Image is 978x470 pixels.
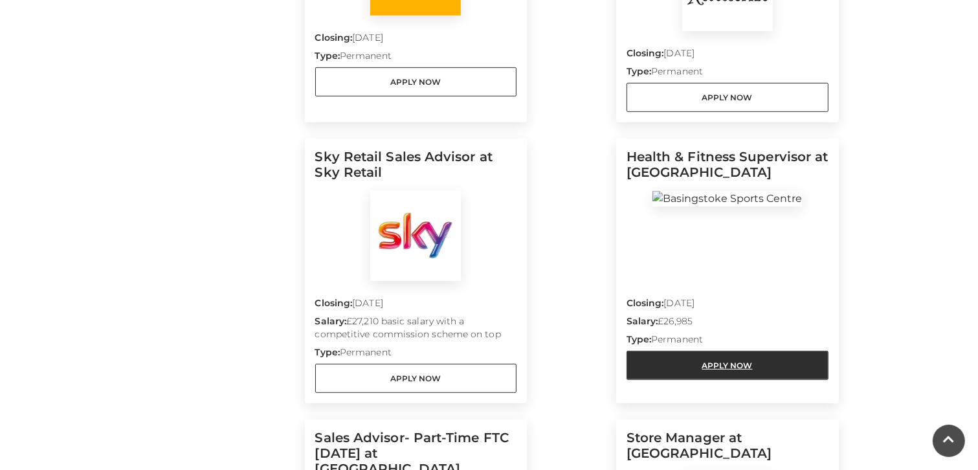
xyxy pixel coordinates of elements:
[627,47,828,65] p: [DATE]
[315,315,517,346] p: £27,210 basic salary with a competitive commission scheme on top
[315,364,517,393] a: Apply Now
[315,32,353,43] strong: Closing:
[652,191,802,207] img: Basingstoke Sports Centre
[370,190,461,281] img: Sky Retail
[315,297,353,309] strong: Closing:
[627,65,828,83] p: Permanent
[315,67,517,96] a: Apply Now
[315,50,340,62] strong: Type:
[627,315,828,333] p: £26,985
[627,297,664,309] strong: Closing:
[627,65,651,77] strong: Type:
[315,346,340,358] strong: Type:
[627,83,828,112] a: Apply Now
[627,333,651,345] strong: Type:
[315,346,517,364] p: Permanent
[315,297,517,315] p: [DATE]
[627,333,828,351] p: Permanent
[315,31,517,49] p: [DATE]
[315,49,517,67] p: Permanent
[627,47,664,59] strong: Closing:
[627,351,828,380] a: Apply Now
[627,315,658,327] strong: Salary:
[315,315,347,327] strong: Salary:
[627,149,828,190] h5: Health & Fitness Supervisor at [GEOGRAPHIC_DATA]
[315,149,517,190] h5: Sky Retail Sales Advisor at Sky Retail
[627,297,828,315] p: [DATE]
